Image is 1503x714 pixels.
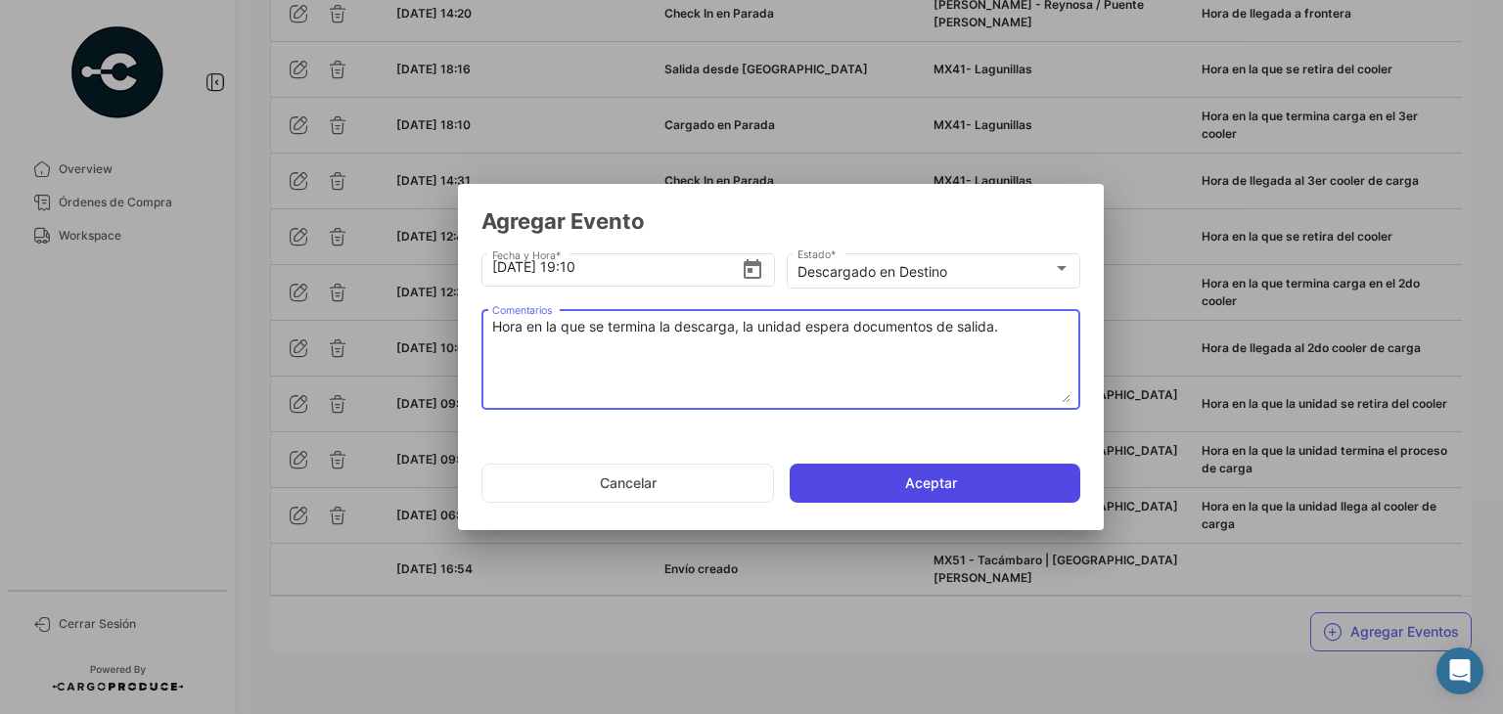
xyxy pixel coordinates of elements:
[741,257,764,279] button: Open calendar
[1436,647,1483,694] div: Abrir Intercom Messenger
[481,464,774,503] button: Cancelar
[797,263,947,280] mat-select-trigger: Descargado en Destino
[790,464,1080,503] button: Aceptar
[481,207,1080,235] h2: Agregar Evento
[492,233,742,301] input: Seleccionar una fecha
